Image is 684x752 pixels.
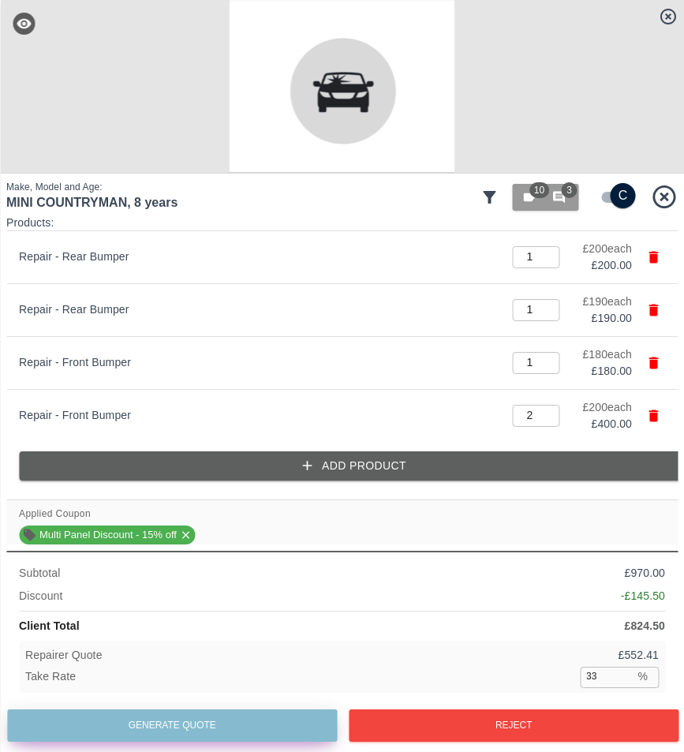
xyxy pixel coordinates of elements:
p: £ 180 each [569,346,632,363]
span: 10 [529,182,548,198]
h1: MINI COUNTRYMAN , 8 years [6,194,473,211]
p: Client Total [19,618,80,634]
p: £ 970.00 [624,565,665,582]
p: Take Rate [25,668,76,685]
p: £ 190.00 [569,310,632,327]
p: £ 200 each [569,241,632,257]
span: Multi Panel Discount - 15% off [33,526,183,544]
p: Subtotal [19,565,60,582]
button: Reject [349,709,679,742]
button: 103 [512,184,578,211]
p: Discount [19,588,63,604]
p: Make, Model and Age: [6,180,473,194]
button: Generate Quote [7,709,337,742]
p: Repair - Rear Bumper [19,301,503,318]
span: 3 [561,182,577,198]
span: Applied Coupon [19,508,91,519]
div: Multi Panel Discount - 15% off [19,526,196,544]
p: £ 824.50 [624,618,665,634]
p: Repair - Front Bumper [19,407,503,424]
p: Repair - Front Bumper [19,354,503,371]
p: Repair - Rear Bumper [19,249,503,265]
p: £ 552.41 [618,647,659,664]
p: £ 180.00 [569,363,632,380]
p: £ 200 each [569,399,632,416]
p: -£ 145.50 [621,588,665,604]
p: £ 190 each [569,294,632,310]
p: £ 200.00 [569,257,632,274]
p: Repairer Quote [25,647,103,664]
p: Products: [6,215,678,230]
p: £ 400.00 [569,416,632,432]
p: % [637,668,648,685]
